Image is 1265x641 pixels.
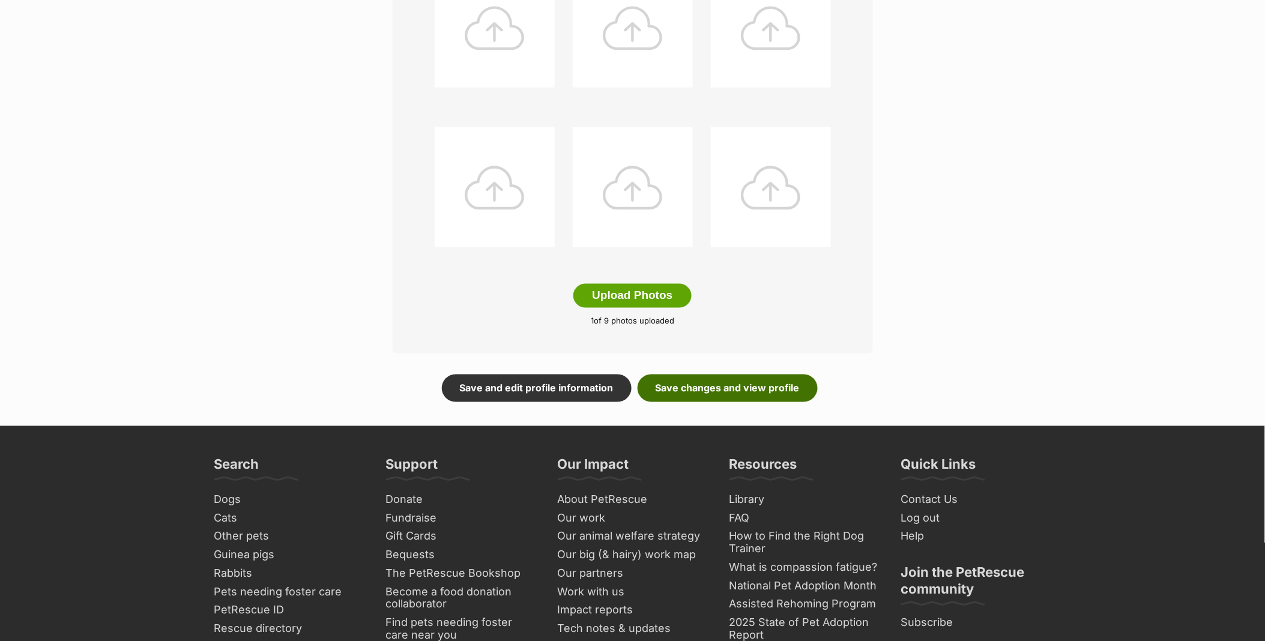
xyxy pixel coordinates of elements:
[896,614,1056,633] a: Subscribe
[729,456,797,480] h3: Resources
[553,620,713,639] a: Tech notes & updates
[638,375,818,402] a: Save changes and view profile
[214,456,259,480] h3: Search
[210,601,369,620] a: PetRescue ID
[553,583,713,602] a: Work with us
[386,456,438,480] h3: Support
[381,510,541,528] a: Fundraise
[210,491,369,510] a: Dogs
[558,456,629,480] h3: Our Impact
[553,601,713,620] a: Impact reports
[573,284,691,308] button: Upload Photos
[210,620,369,639] a: Rescue directory
[210,528,369,546] a: Other pets
[725,559,884,577] a: What is compassion fatigue?
[553,546,713,565] a: Our big (& hairy) work map
[210,546,369,565] a: Guinea pigs
[381,528,541,546] a: Gift Cards
[901,564,1051,605] h3: Join the PetRescue community
[725,577,884,596] a: National Pet Adoption Month
[553,510,713,528] a: Our work
[381,565,541,583] a: The PetRescue Bookshop
[553,491,713,510] a: About PetRescue
[896,510,1056,528] a: Log out
[591,316,594,326] span: 1
[725,510,884,528] a: FAQ
[553,528,713,546] a: Our animal welfare strategy
[725,491,884,510] a: Library
[381,546,541,565] a: Bequests
[725,528,884,558] a: How to Find the Right Dog Trainer
[210,583,369,602] a: Pets needing foster care
[442,375,632,402] a: Save and edit profile information
[210,565,369,583] a: Rabbits
[553,565,713,583] a: Our partners
[381,491,541,510] a: Donate
[896,528,1056,546] a: Help
[725,595,884,614] a: Assisted Rehoming Program
[901,456,976,480] h3: Quick Links
[411,316,855,328] p: of 9 photos uploaded
[210,510,369,528] a: Cats
[381,583,541,614] a: Become a food donation collaborator
[896,491,1056,510] a: Contact Us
